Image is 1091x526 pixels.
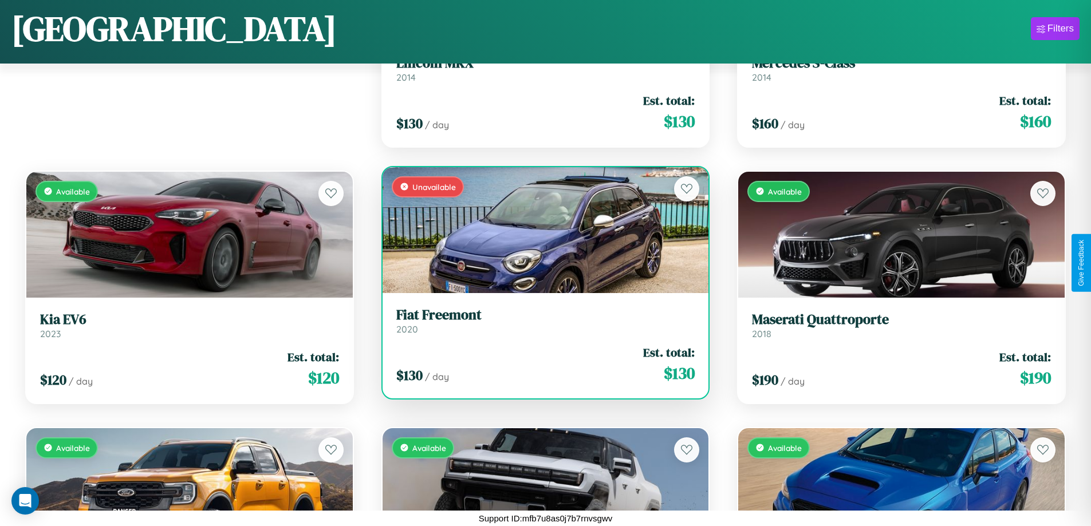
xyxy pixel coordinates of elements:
[40,328,61,339] span: 2023
[752,114,778,133] span: $ 160
[40,370,66,389] span: $ 120
[287,349,339,365] span: Est. total:
[425,371,449,382] span: / day
[479,511,612,526] p: Support ID: mfb7u8as0j7b7rnvsgwv
[40,311,339,328] h3: Kia EV6
[752,370,778,389] span: $ 190
[1020,366,1051,389] span: $ 190
[781,375,805,387] span: / day
[752,55,1051,83] a: Mercedes S-Class2014
[752,55,1051,72] h3: Mercedes S-Class
[396,323,418,335] span: 2020
[768,443,802,453] span: Available
[1020,110,1051,133] span: $ 160
[412,182,456,192] span: Unavailable
[396,307,695,323] h3: Fiat Freemont
[56,443,90,453] span: Available
[396,114,423,133] span: $ 130
[781,119,805,130] span: / day
[752,72,771,83] span: 2014
[308,366,339,389] span: $ 120
[664,110,695,133] span: $ 130
[1077,240,1085,286] div: Give Feedback
[643,92,695,109] span: Est. total:
[643,344,695,361] span: Est. total:
[752,311,1051,339] a: Maserati Quattroporte2018
[1047,23,1074,34] div: Filters
[396,366,423,385] span: $ 130
[999,349,1051,365] span: Est. total:
[396,72,416,83] span: 2014
[752,311,1051,328] h3: Maserati Quattroporte
[1031,17,1080,40] button: Filters
[664,362,695,385] span: $ 130
[11,5,337,52] h1: [GEOGRAPHIC_DATA]
[396,55,695,72] h3: Lincoln MKX
[11,487,39,515] div: Open Intercom Messenger
[999,92,1051,109] span: Est. total:
[40,311,339,339] a: Kia EV62023
[396,55,695,83] a: Lincoln MKX2014
[56,187,90,196] span: Available
[752,328,771,339] span: 2018
[412,443,446,453] span: Available
[425,119,449,130] span: / day
[396,307,695,335] a: Fiat Freemont2020
[69,375,93,387] span: / day
[768,187,802,196] span: Available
